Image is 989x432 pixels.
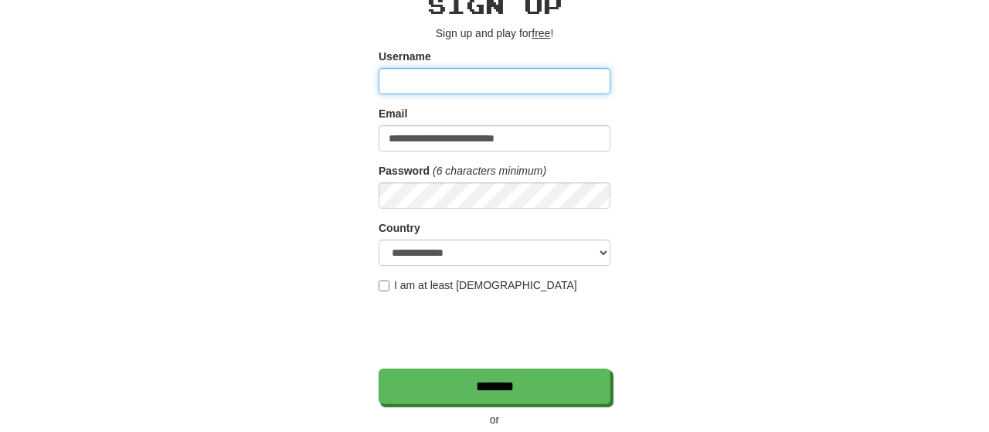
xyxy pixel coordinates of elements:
[433,165,546,177] em: (6 characters minimum)
[379,106,407,121] label: Email
[379,277,577,293] label: I am at least [DEMOGRAPHIC_DATA]
[379,163,430,179] label: Password
[379,301,613,361] iframe: reCAPTCHA
[379,49,431,64] label: Username
[379,26,610,41] p: Sign up and play for !
[379,220,420,236] label: Country
[532,27,550,39] u: free
[379,281,389,291] input: I am at least [DEMOGRAPHIC_DATA]
[379,412,610,427] p: or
